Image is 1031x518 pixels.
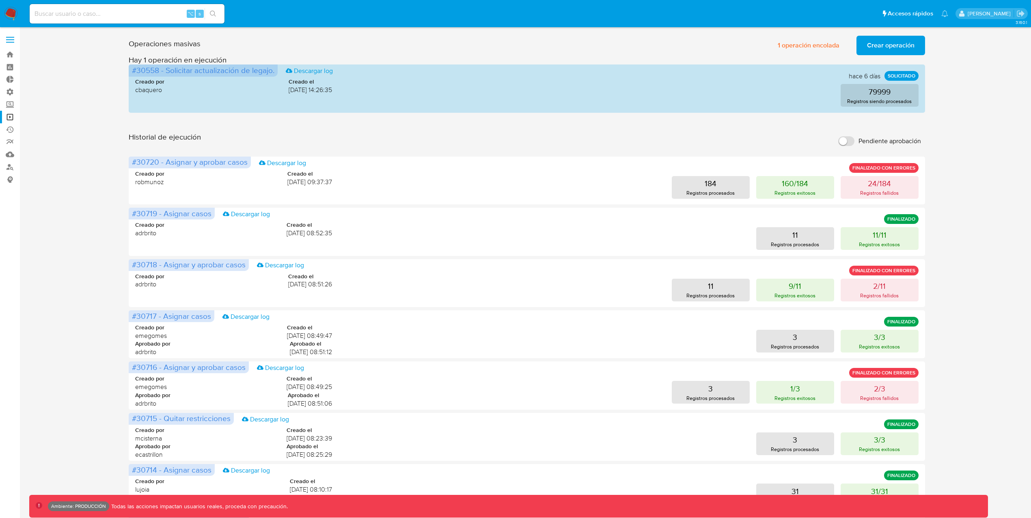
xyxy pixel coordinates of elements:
[51,505,106,508] p: Ambiente: PRODUCCIÓN
[30,9,224,19] input: Buscar usuario o caso...
[109,503,288,510] p: Todas las acciones impactan usuarios reales, proceda con precaución.
[198,10,201,17] span: s
[1016,9,1025,18] a: Salir
[205,8,221,19] button: search-icon
[968,10,1014,17] p: leidy.martinez@mercadolibre.com.co
[888,9,933,18] span: Accesos rápidos
[188,10,194,17] span: ⌥
[941,10,948,17] a: Notificaciones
